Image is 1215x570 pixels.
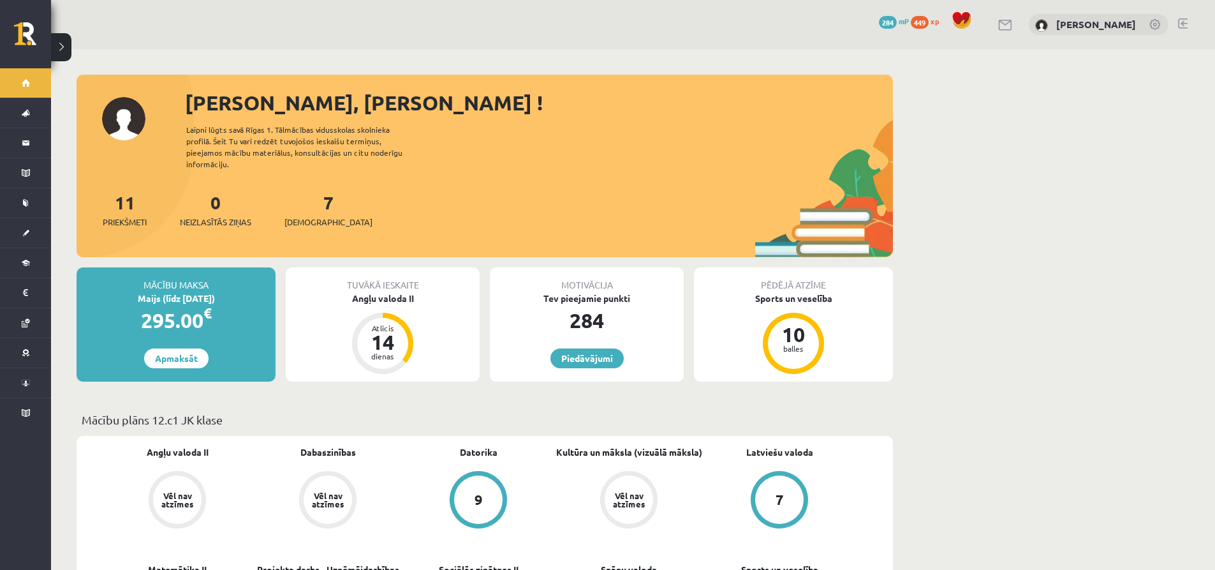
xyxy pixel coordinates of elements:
[82,411,888,428] p: Mācību plāns 12.c1 JK klase
[147,446,209,459] a: Angļu valoda II
[694,292,893,305] div: Sports un veselība
[704,471,855,531] a: 7
[180,191,251,229] a: 0Neizlasītās ziņas
[364,332,402,352] div: 14
[694,267,893,292] div: Pēdējā atzīme
[286,292,480,305] div: Angļu valoda II
[284,216,372,229] span: [DEMOGRAPHIC_DATA]
[490,292,684,305] div: Tev pieejamie punkti
[911,16,929,29] span: 449
[77,292,276,305] div: Maijs (līdz [DATE])
[284,191,372,229] a: 7[DEMOGRAPHIC_DATA]
[159,491,195,508] div: Vēl nav atzīmes
[364,324,402,332] div: Atlicis
[103,191,147,229] a: 11Priekšmeti
[879,16,909,26] a: 284 mP
[203,304,212,322] span: €
[186,124,425,170] div: Laipni lūgts savā Rīgas 1. Tālmācības vidusskolas skolnieka profilā. Šeit Tu vari redzēt tuvojošo...
[286,267,480,292] div: Tuvākā ieskaite
[253,471,403,531] a: Vēl nav atzīmes
[550,349,624,368] a: Piedāvājumi
[144,349,209,368] a: Apmaksāt
[103,216,147,229] span: Priekšmeti
[899,16,909,26] span: mP
[14,22,51,54] a: Rīgas 1. Tālmācības vidusskola
[490,267,684,292] div: Motivācija
[460,446,497,459] a: Datorika
[1056,18,1136,31] a: [PERSON_NAME]
[931,16,939,26] span: xp
[774,345,813,352] div: balles
[310,491,346,508] div: Vēl nav atzīmes
[77,305,276,336] div: 295.00
[611,491,647,508] div: Vēl nav atzīmes
[490,305,684,336] div: 284
[556,446,702,459] a: Kultūra un māksla (vizuālā māksla)
[554,471,704,531] a: Vēl nav atzīmes
[774,324,813,345] div: 10
[776,493,784,507] div: 7
[286,292,480,376] a: Angļu valoda II Atlicis 14 dienas
[180,216,251,229] span: Neizlasītās ziņas
[403,471,554,531] a: 9
[364,352,402,360] div: dienas
[694,292,893,376] a: Sports un veselība 10 balles
[77,267,276,292] div: Mācību maksa
[746,446,813,459] a: Latviešu valoda
[911,16,945,26] a: 449 xp
[185,87,893,118] div: [PERSON_NAME], [PERSON_NAME] !
[102,471,253,531] a: Vēl nav atzīmes
[1035,19,1048,32] img: Loreta Krūmiņa
[300,446,356,459] a: Dabaszinības
[475,493,483,507] div: 9
[879,16,897,29] span: 284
